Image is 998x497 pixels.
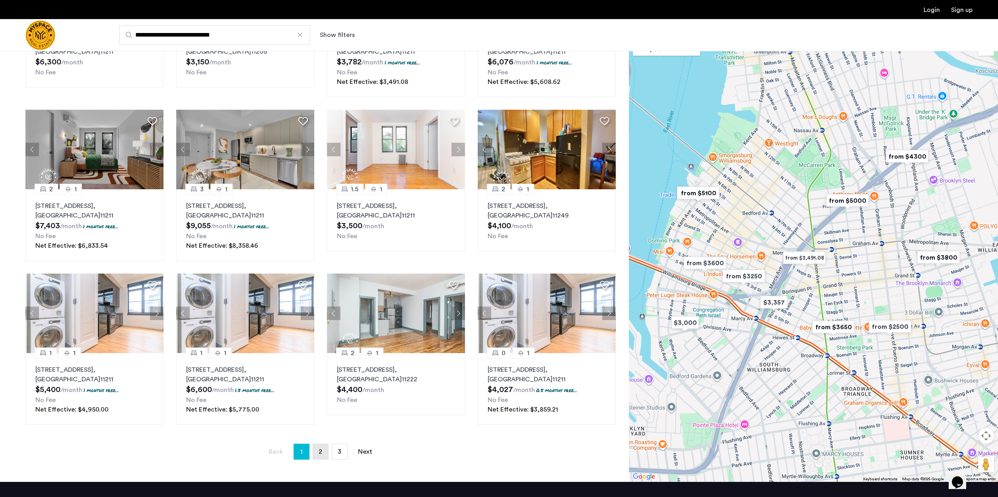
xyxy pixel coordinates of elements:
[478,353,616,425] a: 01[STREET_ADDRESS], [GEOGRAPHIC_DATA]112110.5 months free...No FeeNet Effective: $3,859.21
[488,365,606,384] p: [STREET_ADDRESS] 11211
[780,249,829,267] div: from $3,491.08
[211,223,233,229] sub: /month
[186,406,259,413] span: Net Effective: $5,775.00
[681,254,730,272] div: from $3600
[631,472,657,482] a: Open this area in Google Maps (opens a new window)
[536,387,577,394] p: 0.5 months free...
[668,314,702,332] div: $3,000
[513,387,535,393] sub: /month
[319,448,322,455] span: 2
[25,353,163,425] a: 11[STREET_ADDRESS], [GEOGRAPHIC_DATA]112111 months free...No FeeNet Effective: $4,950.00
[380,184,382,194] span: 1
[235,387,274,394] p: 1.5 months free...
[176,307,190,320] button: Previous apartment
[357,444,373,459] a: Next
[320,30,355,40] button: Show or hide filters
[212,387,234,393] sub: /month
[35,69,56,76] span: No Fee
[338,448,341,455] span: 3
[186,58,209,66] span: $3,150
[209,59,231,66] sub: /month
[301,143,314,156] button: Next apartment
[527,184,529,194] span: 1
[49,348,52,358] span: 1
[537,59,572,66] p: 1 months free...
[809,318,858,336] div: from $3650
[488,406,558,413] span: Net Effective: $3,859.21
[337,233,357,239] span: No Fee
[83,223,119,230] p: 1 months free...
[914,248,963,266] div: from $3800
[978,428,994,444] button: Map camera controls
[73,348,76,358] span: 1
[327,189,465,251] a: 1.51[STREET_ADDRESS], [GEOGRAPHIC_DATA]11211No Fee
[327,143,340,156] button: Previous apartment
[25,25,163,87] a: 42[STREET_ADDRESS][PERSON_NAME], [GEOGRAPHIC_DATA]11211No Fee
[119,25,310,45] input: Apartment Search
[35,397,56,403] span: No Fee
[337,79,408,85] span: Net Effective: $3,491.08
[200,184,204,194] span: 3
[150,307,163,320] button: Next apartment
[883,148,932,165] div: from $4300
[362,223,384,229] sub: /month
[300,445,303,458] span: 1
[327,110,465,189] img: af89ecc1-02ec-4b73-9198-5dcabcf3354e_638827431146613917.jpeg
[924,7,940,13] a: Login
[978,456,994,472] button: Drag Pegman onto the map to open Street View
[25,110,163,189] img: 1995_638575271569034674.jpeg
[25,20,55,50] img: logo
[385,59,420,66] p: 1 months free...
[35,243,108,249] span: Net Effective: $6,833.54
[327,25,465,97] a: 01[STREET_ADDRESS], [GEOGRAPHIC_DATA]112111 months free...No FeeNet Effective: $3,491.08
[823,192,872,210] div: from $5000
[327,307,340,320] button: Previous apartment
[478,110,616,189] img: 1995_638581604001866175.jpeg
[186,69,206,76] span: No Fee
[25,20,55,50] a: Cazamio Logo
[25,189,163,261] a: 21[STREET_ADDRESS], [GEOGRAPHIC_DATA]112111 months free...No FeeNet Effective: $6,833.54
[35,58,61,66] span: $6,300
[451,143,465,156] button: Next apartment
[502,184,505,194] span: 2
[186,365,304,384] p: [STREET_ADDRESS] 11211
[376,348,378,358] span: 1
[25,307,39,320] button: Previous apartment
[488,58,514,66] span: $6,076
[25,274,163,353] img: 1997_638225218263136727.jpeg
[337,386,362,394] span: $4,400
[301,307,314,320] button: Next apartment
[186,201,304,220] p: [STREET_ADDRESS] 11211
[186,222,211,230] span: $9,055
[337,58,362,66] span: $3,782
[451,307,465,320] button: Next apartment
[951,7,973,13] a: Registration
[35,233,56,239] span: No Fee
[902,477,944,481] span: Map data ©2025 Google
[478,143,491,156] button: Previous apartment
[60,223,82,229] sub: /month
[602,307,616,320] button: Next apartment
[186,243,258,249] span: Net Effective: $8,358.46
[176,110,314,189] img: 1995_638575268748774069.jpeg
[35,365,154,384] p: [STREET_ADDRESS] 11211
[674,184,723,202] div: from $5100
[35,386,60,394] span: $5,400
[488,386,513,394] span: $4,027
[964,476,996,482] a: Report a map error
[514,59,535,66] sub: /month
[186,233,206,239] span: No Fee
[631,472,657,482] img: Google
[949,465,974,489] iframe: chat widget
[150,143,163,156] button: Next apartment
[74,184,77,194] span: 1
[757,293,791,311] div: $3,357
[488,222,511,230] span: $4,100
[866,318,914,336] div: from $2500
[478,307,491,320] button: Previous apartment
[478,274,616,353] img: 1997_638225218263136727.jpeg
[186,386,212,394] span: $6,600
[337,397,357,403] span: No Fee
[176,143,190,156] button: Previous apartment
[176,274,314,353] img: 1997_638225218263136727.jpeg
